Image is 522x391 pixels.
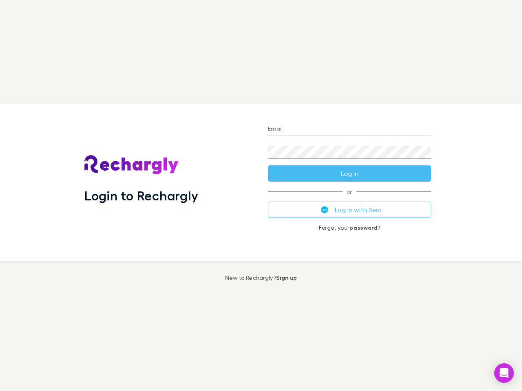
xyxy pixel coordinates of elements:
div: Open Intercom Messenger [494,363,514,383]
a: password [349,224,377,231]
p: New to Rechargly? [225,275,297,281]
button: Log in with Xero [268,202,431,218]
p: Forgot your ? [268,224,431,231]
h1: Login to Rechargly [84,188,198,203]
button: Log in [268,165,431,182]
img: Rechargly's Logo [84,155,179,175]
a: Sign up [276,274,297,281]
img: Xero's logo [321,206,328,213]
